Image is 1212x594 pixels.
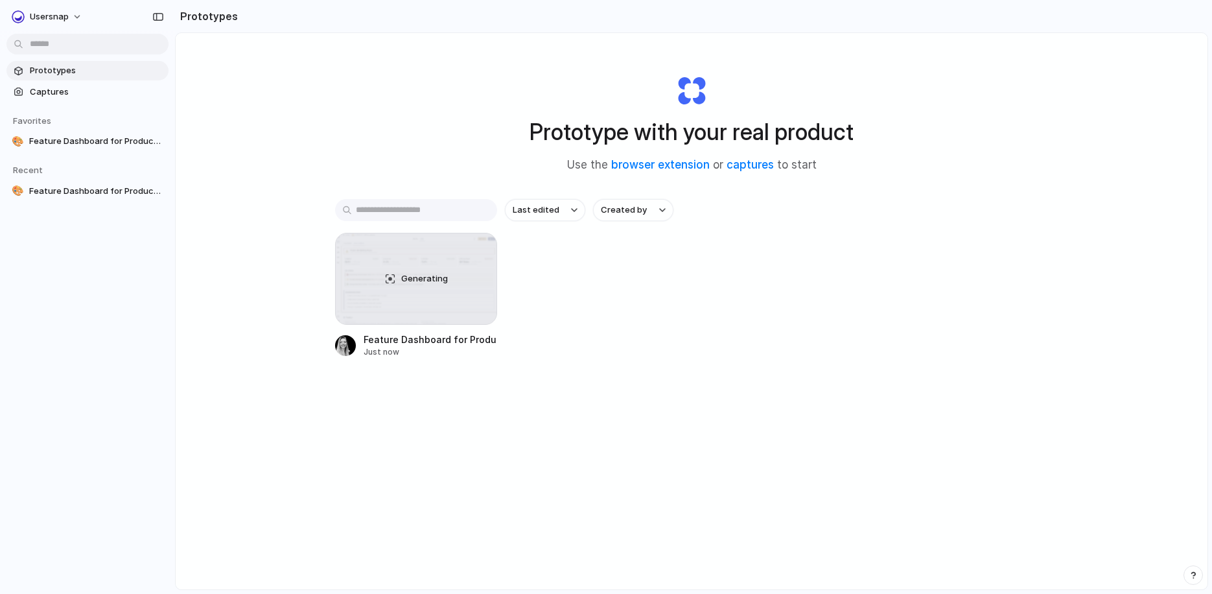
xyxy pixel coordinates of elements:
[530,115,854,149] h1: Prototype with your real product
[567,157,817,174] span: Use the or to start
[30,64,163,77] span: Prototypes
[6,132,169,151] a: 🎨Feature Dashboard for Product Insights
[401,272,448,285] span: Generating
[30,86,163,99] span: Captures
[29,185,163,198] span: Feature Dashboard for Product Insights
[6,82,169,102] a: Captures
[513,204,559,217] span: Last edited
[6,182,169,201] a: 🎨Feature Dashboard for Product Insights
[727,158,774,171] a: captures
[12,185,24,198] div: 🎨
[364,333,497,346] div: Feature Dashboard for Product Insights
[505,199,585,221] button: Last edited
[335,233,497,358] a: Feature Dashboard for Product InsightsGeneratingFeature Dashboard for Product InsightsJust now
[593,199,673,221] button: Created by
[13,165,43,175] span: Recent
[12,135,24,148] div: 🎨
[6,61,169,80] a: Prototypes
[29,135,163,148] span: Feature Dashboard for Product Insights
[13,115,51,126] span: Favorites
[364,346,497,358] div: Just now
[611,158,710,171] a: browser extension
[30,10,69,23] span: Usersnap
[6,6,89,27] button: Usersnap
[175,8,238,24] h2: Prototypes
[601,204,647,217] span: Created by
